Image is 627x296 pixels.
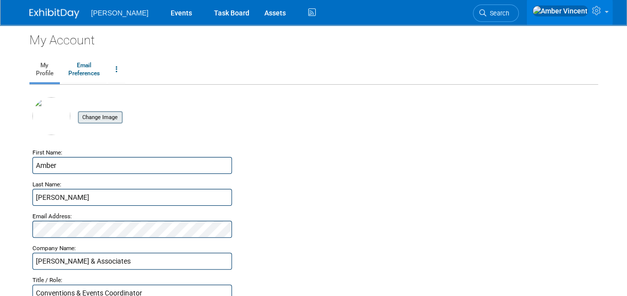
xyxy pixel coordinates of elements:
[473,4,519,22] a: Search
[486,9,509,17] span: Search
[32,149,62,156] small: First Name:
[29,57,60,82] a: MyProfile
[62,57,106,82] a: EmailPreferences
[91,9,149,17] span: [PERSON_NAME]
[32,213,72,220] small: Email Address:
[532,5,588,16] img: Amber Vincent
[32,245,76,252] small: Company Name:
[32,277,62,284] small: Title / Role:
[32,181,61,188] small: Last Name:
[29,8,79,18] img: ExhibitDay
[29,25,598,49] div: My Account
